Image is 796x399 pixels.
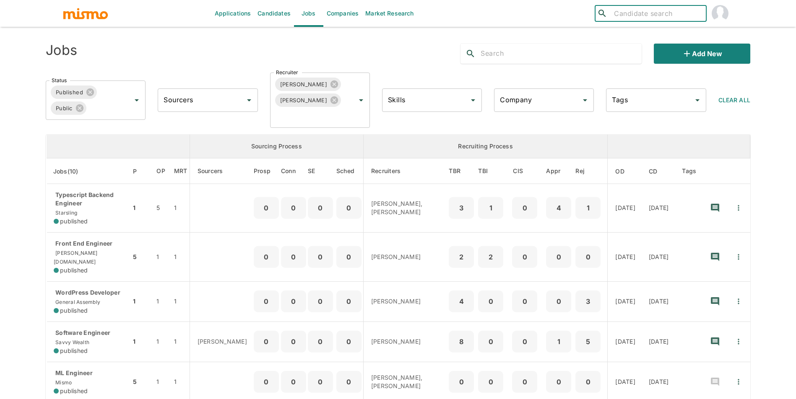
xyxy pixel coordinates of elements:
th: To Be Reviewed [447,158,476,184]
p: 0 [481,336,500,347]
p: 0 [481,376,500,388]
th: Open Positions [150,158,172,184]
th: Rejected [573,158,608,184]
th: Recruiters [363,158,447,184]
div: [PERSON_NAME] [275,93,341,107]
p: 4 [549,202,568,214]
label: Status [52,77,67,84]
td: 1 [172,281,190,321]
p: 0 [549,376,568,388]
p: 1 [549,336,568,347]
p: 0 [340,295,358,307]
td: 5 [150,184,172,233]
th: Prospects [254,158,281,184]
p: 0 [311,376,330,388]
p: 0 [481,295,500,307]
p: 0 [579,376,597,388]
p: 0 [579,251,597,263]
span: published [60,387,88,395]
th: Sourcing Process [190,135,363,158]
p: WordPress Developer [54,288,124,297]
p: 4 [452,295,471,307]
p: 0 [515,202,534,214]
p: 0 [257,251,276,263]
span: Starsling [54,210,77,216]
span: published [60,217,88,225]
p: 0 [340,202,358,214]
p: 0 [284,336,303,347]
span: published [60,266,88,275]
td: 1 [172,321,190,362]
p: 0 [340,376,358,388]
td: 5 [131,232,150,281]
img: Maria Lujan Ciommo [712,5,728,22]
span: published [60,306,88,315]
button: search [460,44,481,64]
p: 8 [452,336,471,347]
button: Open [243,94,255,106]
p: 0 [515,336,534,347]
button: recent-notes [705,198,725,218]
span: Public [51,104,78,113]
p: 0 [311,251,330,263]
p: [PERSON_NAME] [198,337,247,346]
button: Open [467,94,479,106]
p: 0 [311,336,330,347]
p: 0 [549,251,568,263]
button: Open [131,94,143,106]
th: Created At [642,158,676,184]
button: recent-notes [705,332,725,352]
span: [PERSON_NAME] [275,80,333,89]
button: Quick Actions [729,248,748,266]
input: Candidate search [611,8,703,19]
th: Connections [281,158,306,184]
span: P [133,166,148,176]
p: 2 [452,251,471,263]
th: Recruiting Process [363,135,608,158]
td: 1 [150,232,172,281]
span: Jobs(10) [53,166,89,176]
p: [PERSON_NAME], [PERSON_NAME] [371,373,440,390]
td: [DATE] [608,184,642,233]
span: Mismo [54,379,72,386]
p: [PERSON_NAME], [PERSON_NAME] [371,199,440,216]
span: published [60,347,88,355]
p: 0 [452,376,471,388]
p: 3 [579,295,597,307]
span: General Assembly [54,299,100,305]
td: 1 [131,281,150,321]
td: [DATE] [608,321,642,362]
p: 0 [515,295,534,307]
td: 1 [172,184,190,233]
th: Client Interview Scheduled [505,158,544,184]
th: Sent Emails [306,158,335,184]
p: 3 [452,202,471,214]
span: OD [615,166,635,176]
td: [DATE] [608,232,642,281]
span: Clear All [718,96,750,104]
div: Public [51,101,86,115]
th: To Be Interviewed [476,158,505,184]
button: Quick Actions [729,199,748,217]
td: 1 [150,321,172,362]
p: ML Engineer [54,369,124,377]
p: [PERSON_NAME] [371,337,440,346]
p: 0 [340,336,358,347]
td: [DATE] [642,281,676,321]
p: 0 [284,376,303,388]
p: 0 [340,251,358,263]
td: [DATE] [642,232,676,281]
p: 0 [257,336,276,347]
span: [PERSON_NAME] [275,96,333,105]
button: Quick Actions [729,292,748,311]
p: 0 [549,295,568,307]
p: 5 [579,336,597,347]
button: Open [355,94,367,106]
th: Onboarding Date [608,158,642,184]
th: Priority [131,158,150,184]
button: Add new [654,44,750,64]
img: logo [62,7,109,20]
span: CD [649,166,669,176]
p: Software Engineer [54,329,124,337]
p: 0 [284,251,303,263]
